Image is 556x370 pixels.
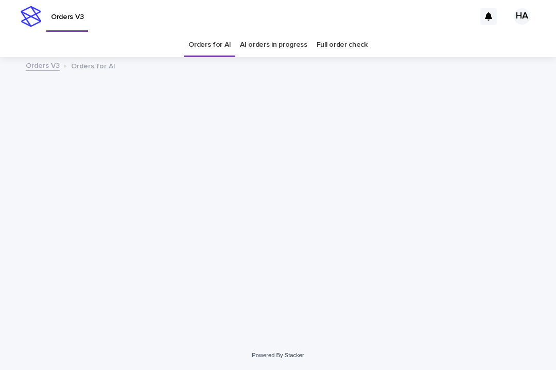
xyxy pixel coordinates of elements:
img: stacker-logo-s-only.png [21,6,41,27]
a: Orders V3 [26,59,60,71]
a: Powered By Stacker [252,352,304,358]
div: HA [514,8,530,25]
a: Full order check [317,33,368,57]
p: Orders for AI [71,60,115,71]
a: Orders for AI [188,33,231,57]
a: AI orders in progress [240,33,307,57]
